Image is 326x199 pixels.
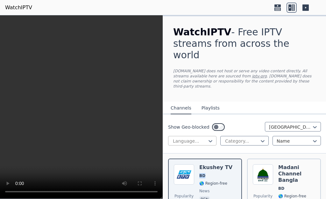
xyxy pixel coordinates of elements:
[278,186,284,191] span: BD
[173,26,316,61] h1: - Free IPTV streams from across the world
[253,194,273,199] span: Popularity
[199,181,227,186] span: 🌎 Region-free
[173,68,316,89] p: [DOMAIN_NAME] does not host or serve any video content directly. All streams available here are s...
[199,164,232,171] h6: Ekushey TV
[168,124,209,130] label: Show Geo-blocked
[199,188,209,194] span: news
[5,4,32,11] a: WatchIPTV
[253,164,273,185] img: Madani Channel Bangla
[278,194,306,199] span: 🌎 Region-free
[202,102,220,114] button: Playlists
[278,164,315,183] h6: Madani Channel Bangla
[199,173,205,178] span: BD
[173,26,231,38] span: WatchIPTV
[171,102,191,114] button: Channels
[174,194,194,199] span: Popularity
[252,74,267,78] a: iptv-org
[174,164,194,185] img: Ekushey TV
